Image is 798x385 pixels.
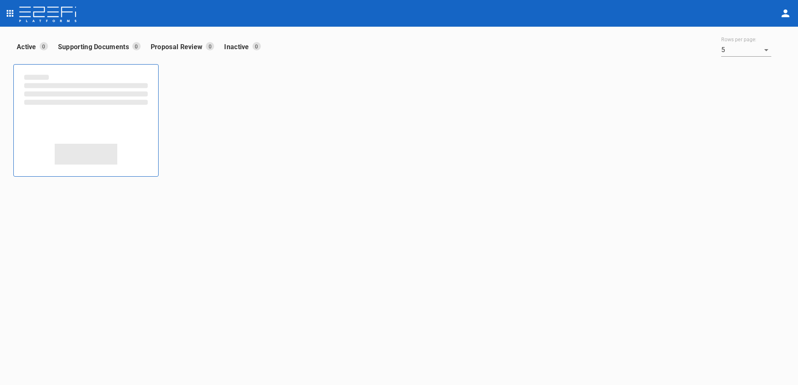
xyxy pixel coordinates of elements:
[151,42,206,52] p: Proposal Review
[206,42,214,50] p: 0
[253,42,261,50] p: 0
[224,42,252,52] p: Inactive
[17,42,40,52] p: Active
[721,43,771,57] div: 5
[40,42,48,50] p: 0
[132,42,141,50] p: 0
[58,42,132,52] p: Supporting Documents
[721,36,756,43] label: Rows per page:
